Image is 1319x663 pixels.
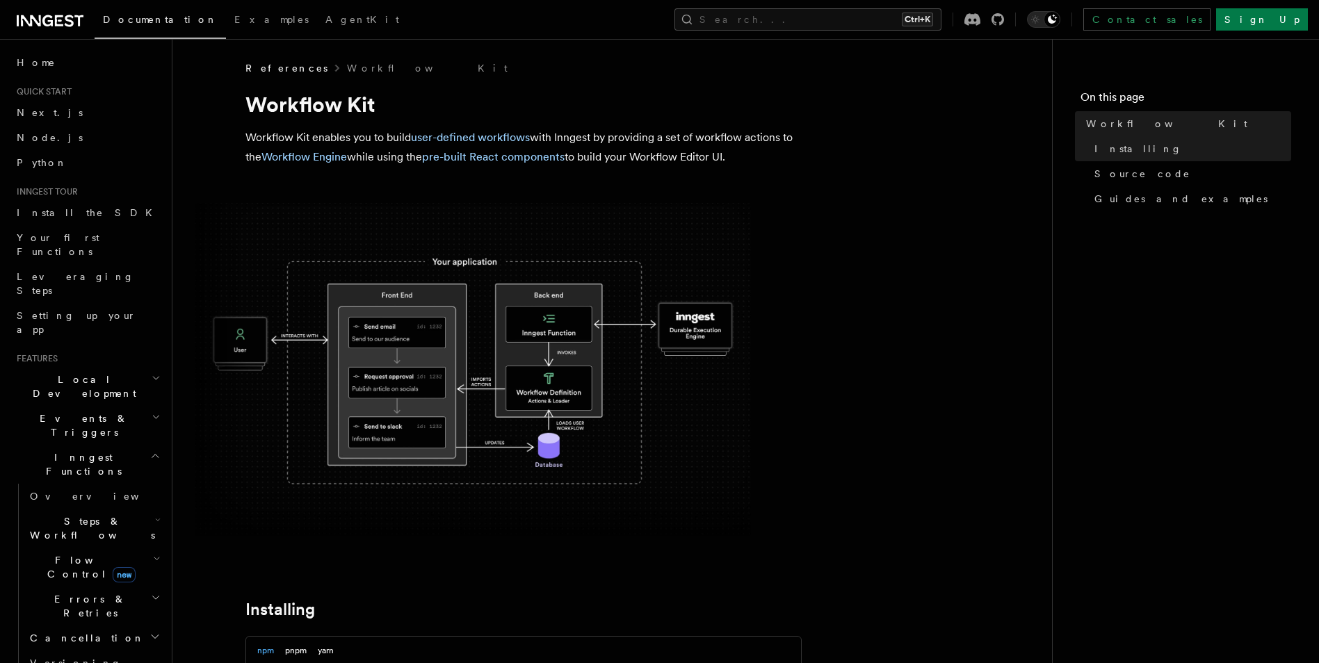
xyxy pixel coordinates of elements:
span: Source code [1094,167,1190,181]
a: Guides and examples [1089,186,1291,211]
a: Examples [226,4,317,38]
span: Documentation [103,14,218,25]
span: References [245,61,327,75]
span: Steps & Workflows [24,514,155,542]
span: Leveraging Steps [17,271,134,296]
span: Guides and examples [1094,192,1268,206]
button: Toggle dark mode [1027,11,1060,28]
span: Setting up your app [17,310,136,335]
span: Install the SDK [17,207,161,218]
a: AgentKit [317,4,407,38]
span: Workflow Kit [1086,117,1247,131]
span: Installing [1094,142,1182,156]
a: Next.js [11,100,163,125]
span: Python [17,157,67,168]
a: Node.js [11,125,163,150]
span: Next.js [17,107,83,118]
span: Cancellation [24,631,145,645]
button: Events & Triggers [11,406,163,445]
button: Cancellation [24,625,163,650]
a: Overview [24,484,163,509]
a: Install the SDK [11,200,163,225]
a: Contact sales [1083,8,1211,31]
button: Search...Ctrl+K [674,8,941,31]
span: Examples [234,14,309,25]
a: Workflow Kit [347,61,508,75]
button: Errors & Retries [24,587,163,625]
span: Overview [30,491,173,502]
span: Local Development [11,373,152,400]
span: Node.js [17,132,83,143]
a: Home [11,50,163,75]
h1: Workflow Kit [245,92,802,117]
img: The Workflow Kit provides a Workflow Engine to compose workflow actions on the back end and a set... [195,203,751,536]
button: Flow Controlnew [24,548,163,587]
a: Leveraging Steps [11,264,163,303]
h4: On this page [1081,89,1291,111]
span: new [113,567,136,582]
a: Workflow Kit [1081,111,1291,136]
span: Flow Control [24,553,153,581]
span: Inngest tour [11,186,78,197]
a: Documentation [95,4,226,39]
button: Steps & Workflows [24,509,163,548]
button: Inngest Functions [11,445,163,484]
a: Python [11,150,163,175]
a: user-defined workflows [411,131,530,144]
span: Errors & Retries [24,592,151,620]
span: Home [17,56,56,69]
span: Features [11,353,58,364]
a: Sign Up [1216,8,1308,31]
span: Quick start [11,86,72,97]
button: Local Development [11,367,163,406]
a: Workflow Engine [261,150,347,163]
kbd: Ctrl+K [902,13,933,26]
a: Installing [245,600,315,619]
p: Workflow Kit enables you to build with Inngest by providing a set of workflow actions to the whil... [245,128,802,167]
span: Inngest Functions [11,450,150,478]
a: Your first Functions [11,225,163,264]
a: Installing [1089,136,1291,161]
a: Source code [1089,161,1291,186]
span: AgentKit [325,14,399,25]
a: pre-built React components [422,150,565,163]
a: Setting up your app [11,303,163,342]
span: Events & Triggers [11,411,152,439]
span: Your first Functions [17,232,99,257]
